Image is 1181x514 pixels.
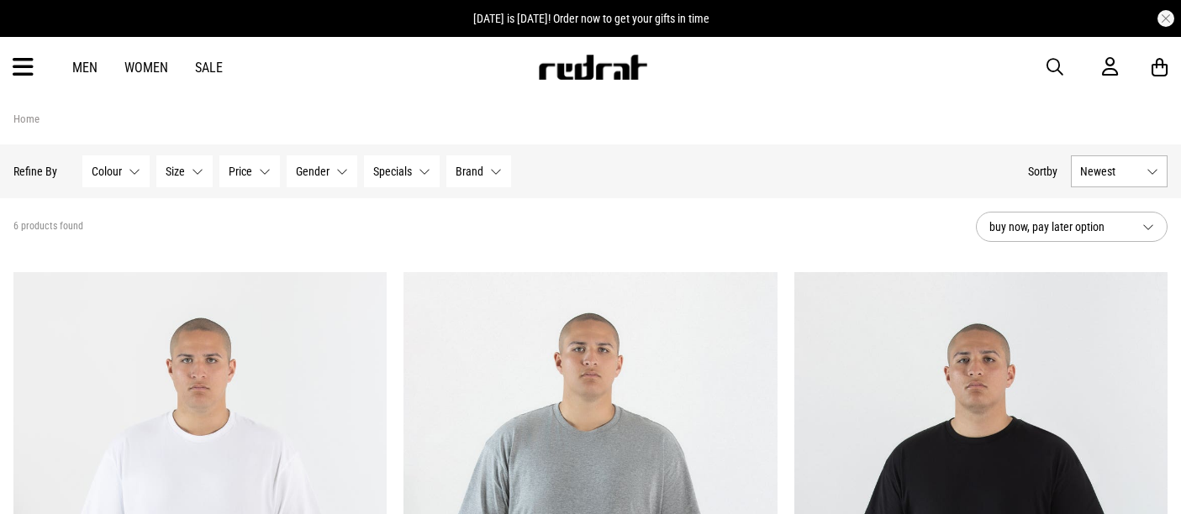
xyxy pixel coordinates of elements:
button: Price [219,155,280,187]
button: Newest [1071,155,1168,187]
button: Size [156,155,213,187]
span: [DATE] is [DATE]! Order now to get your gifts in time [473,12,709,25]
span: Gender [296,165,330,178]
span: Price [229,165,252,178]
button: Specials [364,155,440,187]
a: Men [72,60,98,76]
a: Sale [195,60,223,76]
span: Newest [1080,165,1140,178]
span: Size [166,165,185,178]
p: Refine By [13,165,57,178]
img: Redrat logo [537,55,648,80]
span: by [1047,165,1057,178]
a: Home [13,113,40,125]
span: Brand [456,165,483,178]
button: Colour [82,155,150,187]
button: Sortby [1028,161,1057,181]
button: Gender [287,155,357,187]
button: Brand [446,155,511,187]
span: Colour [92,165,122,178]
span: buy now, pay later option [989,217,1129,237]
span: 6 products found [13,220,83,233]
a: Women [124,60,168,76]
span: Specials [373,165,412,178]
button: buy now, pay later option [976,212,1168,242]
